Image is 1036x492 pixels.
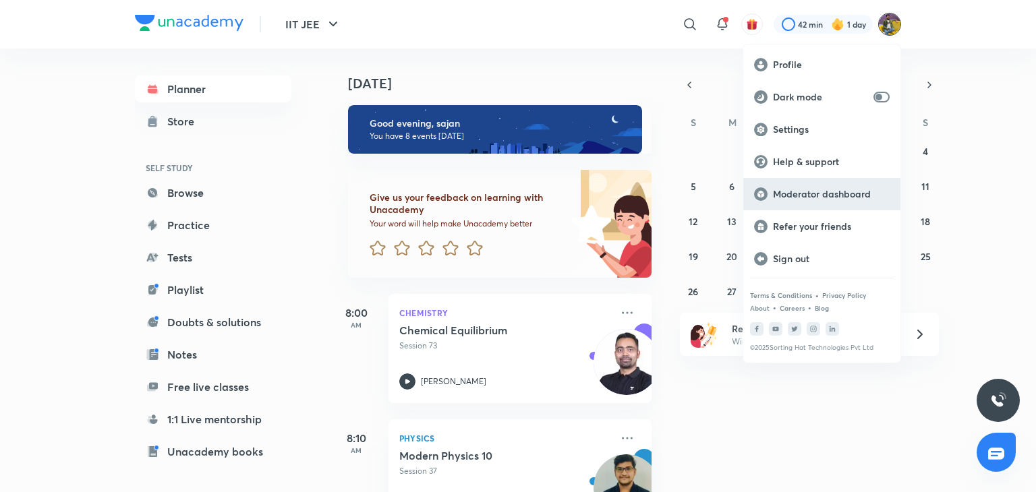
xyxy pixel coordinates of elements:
[750,291,812,299] a: Terms & Conditions
[773,59,890,71] p: Profile
[773,253,890,265] p: Sign out
[773,156,890,168] p: Help & support
[815,289,819,301] div: •
[815,304,829,312] a: Blog
[750,344,894,352] p: © 2025 Sorting Hat Technologies Pvt Ltd
[773,188,890,200] p: Moderator dashboard
[743,178,900,210] a: Moderator dashboard
[743,210,900,243] a: Refer your friends
[743,146,900,178] a: Help & support
[773,123,890,135] p: Settings
[773,91,868,103] p: Dark mode
[743,113,900,146] a: Settings
[773,220,890,233] p: Refer your friends
[750,304,770,312] a: About
[743,49,900,81] a: Profile
[822,291,866,299] a: Privacy Policy
[772,301,777,313] div: •
[780,304,805,312] a: Careers
[807,301,812,313] div: •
